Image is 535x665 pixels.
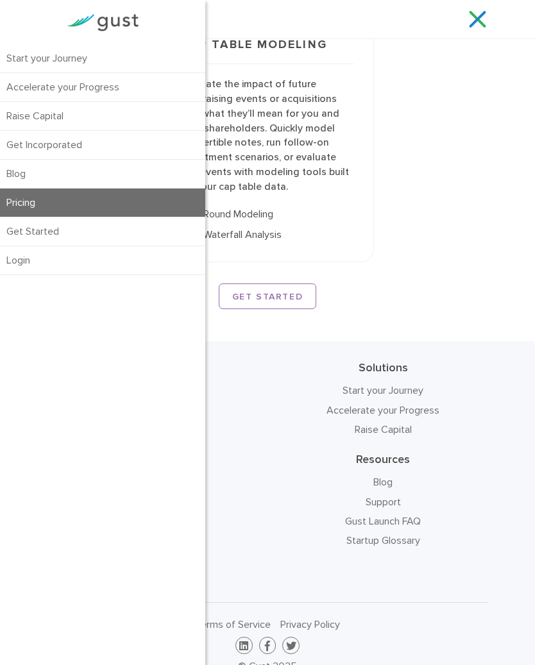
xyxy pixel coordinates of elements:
[345,515,421,527] a: Gust Launch FAQ
[346,534,420,546] a: Startup Glossary
[277,452,489,467] h3: Resources
[181,227,354,242] li: Waterfall Analysis
[355,423,412,435] a: Raise Capital
[343,384,423,396] a: Start your Journey
[277,360,489,376] h3: Solutions
[327,404,439,416] a: Accelerate your Progress
[181,206,354,222] li: Round Modeling
[181,39,354,64] h3: Cap Table Modeling
[366,496,401,508] a: Support
[67,14,139,31] img: Gust Logo
[280,618,340,630] a: Privacy Policy
[373,476,393,488] a: Blog
[181,77,354,194] p: Evaluate the impact of future fundraising events or acquisitions and what they’ll mean for you an...
[219,283,317,309] a: GET STARTED
[196,618,271,630] a: Terms of Service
